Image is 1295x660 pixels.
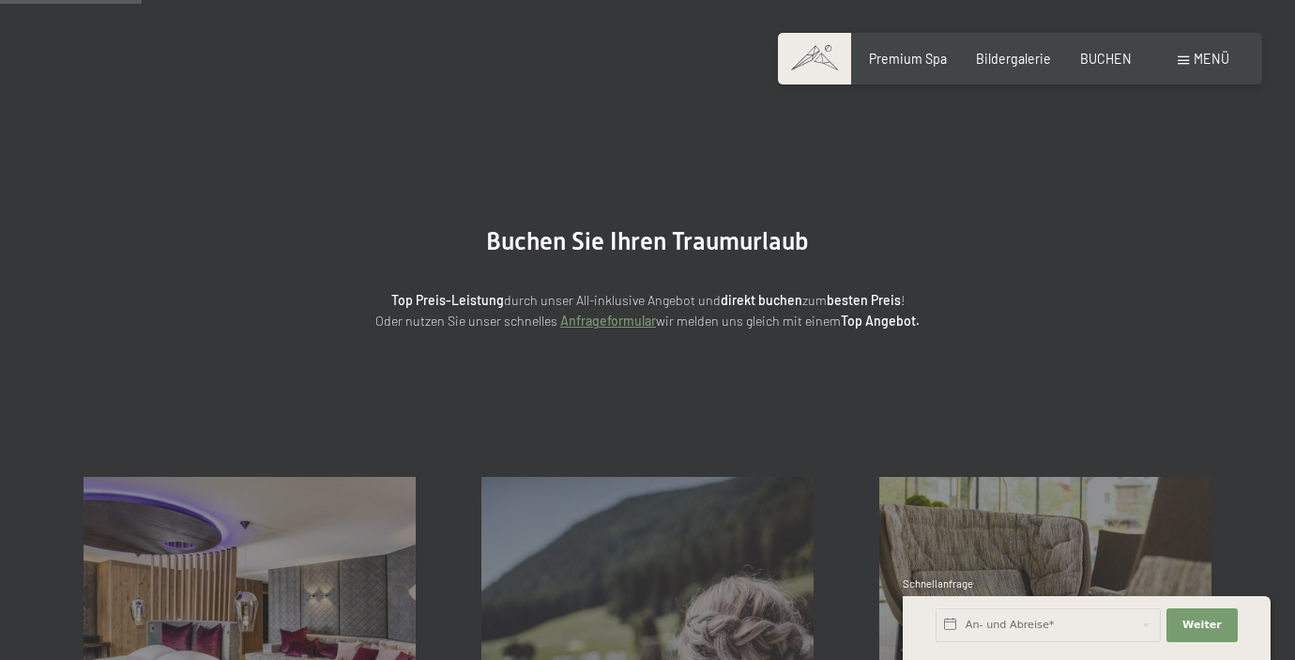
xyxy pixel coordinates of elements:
[1194,51,1229,67] span: Menü
[391,292,504,308] strong: Top Preis-Leistung
[903,577,973,590] span: Schnellanfrage
[1182,618,1222,633] span: Weiter
[560,313,656,329] a: Anfrageformular
[235,290,1060,332] p: durch unser All-inklusive Angebot und zum ! Oder nutzen Sie unser schnelles wir melden uns gleich...
[869,51,947,67] a: Premium Spa
[486,227,809,255] span: Buchen Sie Ihren Traumurlaub
[721,292,802,308] strong: direkt buchen
[976,51,1051,67] a: Bildergalerie
[1166,608,1238,642] button: Weiter
[841,313,920,329] strong: Top Angebot.
[827,292,901,308] strong: besten Preis
[1080,51,1132,67] a: BUCHEN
